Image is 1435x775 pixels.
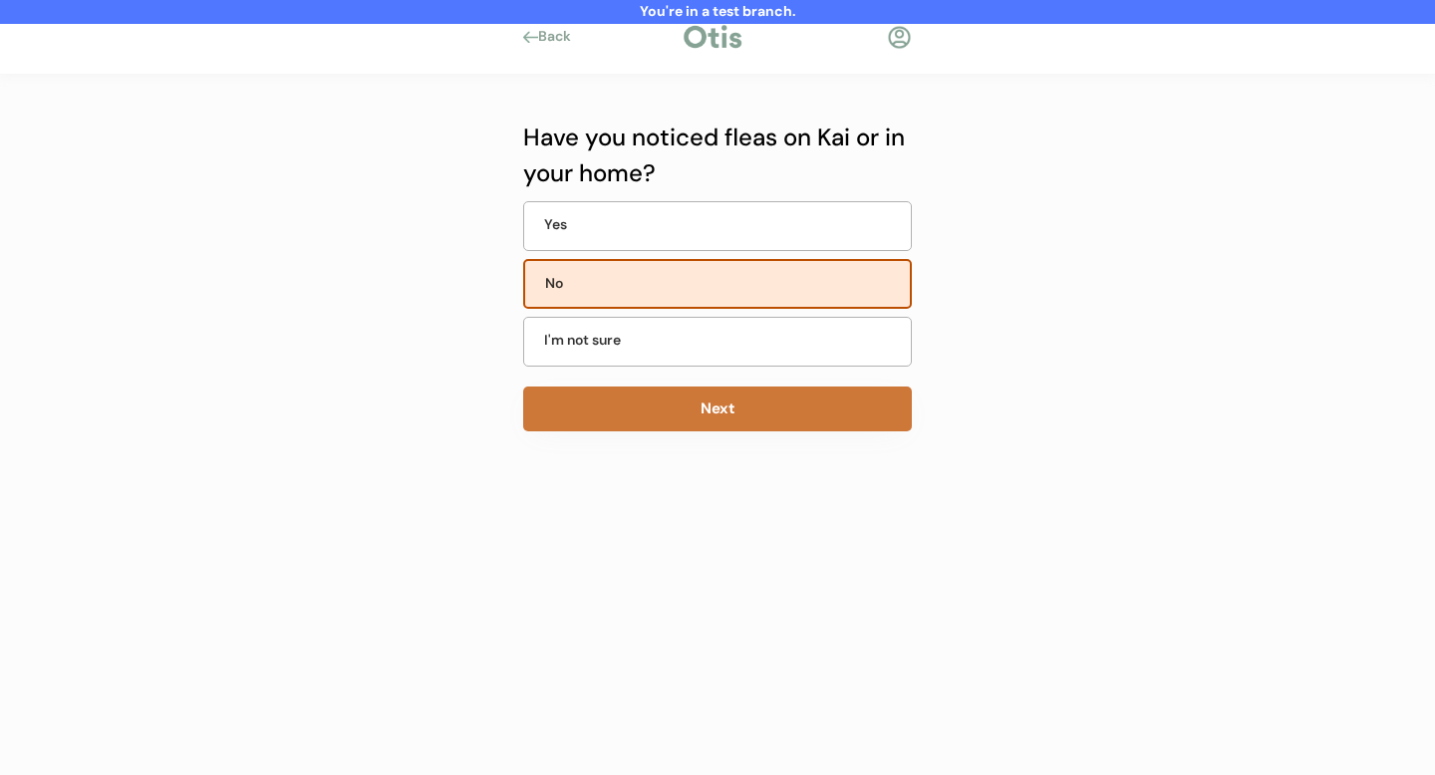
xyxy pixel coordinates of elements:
[544,214,644,235] div: Yes
[538,27,583,47] div: Back
[544,330,644,351] div: I'm not sure
[523,387,912,431] button: Next
[523,120,912,191] div: Have you noticed fleas on Kai or in your home?
[545,273,645,294] div: No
